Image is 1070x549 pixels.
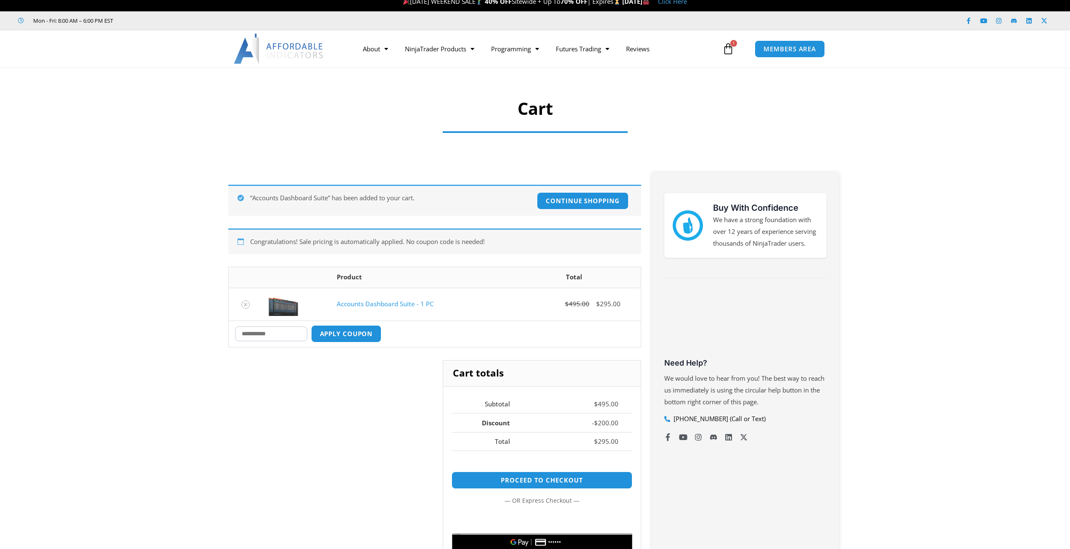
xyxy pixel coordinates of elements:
[710,37,747,61] a: 1
[256,97,814,120] h1: Cart
[337,300,433,308] a: Accounts Dashboard Suite - 1 PC
[354,39,396,58] a: About
[671,413,766,425] span: [PHONE_NUMBER] (Call or Text)
[483,39,547,58] a: Programming
[565,300,589,308] bdi: 495.00
[269,292,298,316] img: Screenshot 2024-08-26 155710eeeee | Affordable Indicators – NinjaTrader
[594,400,618,408] bdi: 495.00
[664,374,824,406] span: We would love to hear from you! The best way to reach us immediately is using the circular help b...
[452,472,632,489] a: Proceed to checkout
[594,419,598,427] span: $
[508,267,641,288] th: Total
[547,39,618,58] a: Futures Trading
[764,46,816,52] span: MEMBERS AREA
[228,185,641,216] div: “Accounts Dashboard Suite” has been added to your cart.
[450,511,634,531] iframe: Secure express checkout frame
[452,432,524,451] th: Total
[713,202,818,214] h3: Buy With Confidence
[592,419,594,427] span: -
[396,39,483,58] a: NinjaTrader Products
[452,413,524,432] th: Discount
[330,267,507,288] th: Product
[713,214,818,249] p: We have a strong foundation with over 12 years of experience serving thousands of NinjaTrader users.
[241,300,250,309] a: Remove Accounts Dashboard Suite - 1 PC from cart
[537,192,628,210] a: Continue shopping
[548,539,561,545] text: ••••••
[664,358,827,368] h3: Need Help?
[443,361,640,387] h2: Cart totals
[354,39,720,58] nav: Menu
[565,300,569,308] span: $
[596,300,621,308] bdi: 295.00
[594,400,598,408] span: $
[311,325,382,342] button: Apply coupon
[618,39,658,58] a: Reviews
[755,40,825,58] a: MEMBERS AREA
[664,293,827,356] iframe: Customer reviews powered by Trustpilot
[31,16,113,26] span: Mon - Fri: 8:00 AM – 6:00 PM EST
[452,395,524,414] th: Subtotal
[596,300,600,308] span: $
[594,437,598,446] span: $
[234,34,324,64] img: LogoAI | Affordable Indicators – NinjaTrader
[594,419,618,427] bdi: 200.00
[673,210,703,241] img: mark thumbs good 43913 | Affordable Indicators – NinjaTrader
[228,228,641,254] div: Congratulations! Sale pricing is automatically applied. No coupon code is needed!
[730,40,737,47] span: 1
[594,437,618,446] bdi: 295.00
[125,16,251,25] iframe: Customer reviews powered by Trustpilot
[452,495,632,506] p: — or —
